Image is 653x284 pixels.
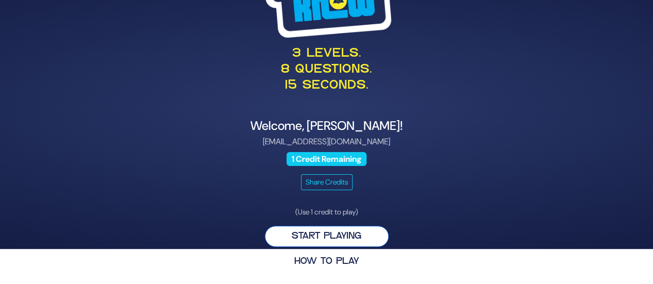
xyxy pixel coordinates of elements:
[265,226,389,247] button: Start Playing
[75,46,579,94] p: 3 levels. 8 questions. 15 seconds.
[265,251,389,272] button: HOW TO PLAY
[75,119,579,133] h4: Welcome, [PERSON_NAME]!
[75,136,579,148] p: [EMAIL_ADDRESS][DOMAIN_NAME]
[265,207,389,218] p: (Use 1 credit to play)
[286,152,367,166] span: 1 Credit Remaining
[301,174,353,190] button: Share Credits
